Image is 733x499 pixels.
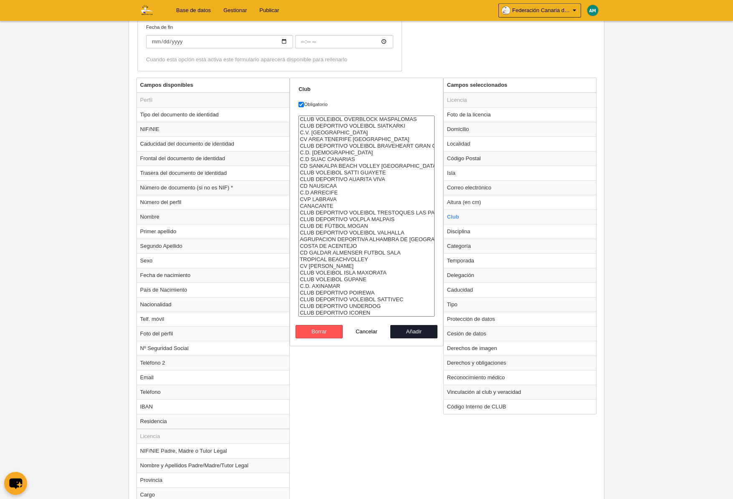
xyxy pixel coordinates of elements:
option: CLUB DEPORTIVO VOLEIBOL BRAVEHEART GRAN CANARIA [299,143,434,149]
option: CLUB VOLEIBOL GUPANE [299,276,434,283]
th: Campos seleccionados [444,78,597,93]
td: Número del perfil [137,195,290,209]
td: Isla [444,166,597,180]
option: CLUB DEPORTIVO VOLEIBOL VALHALLA [299,229,434,236]
td: Email [137,370,290,385]
td: Tipo [444,297,597,312]
option: C.D. AXINAMAR [299,283,434,290]
td: Derechos de imagen [444,341,597,355]
td: Código Postal [444,151,597,166]
td: NIF/NIE [137,122,290,136]
option: CANACANTE [299,203,434,209]
td: Nacionalidad [137,297,290,312]
td: Licencia [444,93,597,108]
td: Teléfono [137,385,290,399]
option: COSTA DE ACENTEJO [299,243,434,249]
option: CLUB DEPORTIVO AUARITA VIVA [299,176,434,183]
option: CD NAUSICAA [299,183,434,189]
option: CLUB DEPORTIVO VOLEIBOL SIATKARKI [299,123,434,129]
strong: Club [298,86,311,92]
option: CD SANKALPA BEACH VOLLEY TENERIFE [299,163,434,169]
td: Cesión de datos [444,326,597,341]
option: CLUB DEPORTIVO UNDERDOG [299,303,434,310]
option: CV AREA TENERIFE LOS REALEJOS [299,136,434,143]
option: CLUB DEPORTIVO VOLPLA MALPAIS [299,216,434,223]
td: País de Nacimiento [137,282,290,297]
option: CD GALDAR ALMENSER FUTBOL SALA [299,249,434,256]
option: CLUB DEPORTIVO POIREWA [299,290,434,296]
td: Trasera del documento de identidad [137,166,290,180]
td: Correo electrónico [444,180,597,195]
td: Delegación [444,268,597,282]
option: C.V. PLAYA GRANDE [299,129,434,136]
button: Añadir [390,325,438,338]
span: Federación Canaria de Voleibol [512,6,571,15]
button: chat-button [4,472,27,495]
td: Foto de la licencia [444,107,597,122]
td: Localidad [444,136,597,151]
td: Nº Seguridad Social [137,341,290,355]
td: Categoría [444,239,597,253]
td: Telf. móvil [137,312,290,326]
td: Frontal del documento de identidad [137,151,290,166]
label: Fecha de fin [146,23,393,48]
option: CV MAYVI CORRALEJO [299,263,434,270]
option: CLUB DEPORTIVO ICOREN [299,310,434,316]
input: Fecha de fin [146,35,293,48]
label: Obligatorio [298,101,435,108]
td: Foto del perfil [137,326,290,341]
img: Federación Canaria de Voleibol [129,5,164,15]
option: CLUB DE FÚTBOL MOGAN [299,223,434,229]
td: Disciplina [444,224,597,239]
td: Perfil [137,93,290,108]
div: Cuando esta opción está activa este formulario aparecerá disponible para rellenarlo [146,56,393,63]
option: C.D ARRECIFE [299,189,434,196]
td: Vinculación al club y veracidad [444,385,597,399]
option: AGRUPACION DEPORTIVA ALHAMBRA DE CANARIAS [299,236,434,243]
option: CLUB DEPORTIVO VOLEIBOL SATTIVEC [299,296,434,303]
td: Primer apellido [137,224,290,239]
td: Residencia [137,414,290,429]
option: CLUB VOLEIBOL ISLA MAXORATA [299,270,434,276]
td: Caducidad [444,282,597,297]
td: Altura (en cm) [444,195,597,209]
td: Segundo Apellido [137,239,290,253]
td: Código Interno de CLUB [444,399,597,414]
td: Número de documento (si no es NIF) * [137,180,290,195]
a: Federación Canaria de Voleibol [498,3,581,18]
td: Licencia [137,429,290,444]
img: c2l6ZT0zMHgzMCZmcz05JnRleHQ9QU0mYmc9MDA4OTdi.png [587,5,598,16]
td: Provincia [137,473,290,487]
img: OaKdMG7jwavG.30x30.jpg [502,6,510,15]
td: Derechos y obligaciones [444,355,597,370]
input: Obligatorio [298,102,304,107]
option: CLUB VOLEIBOL SATTI GUAYETE [299,169,434,176]
button: Cancelar [343,325,390,338]
th: Campos disponibles [137,78,290,93]
td: Protección de datos [444,312,597,326]
td: Nombre [137,209,290,224]
td: Sexo [137,253,290,268]
td: Nombre y Apellidos Padre/Madre/Tutor Legal [137,458,290,473]
td: Tipo del documento de identidad [137,107,290,122]
option: CLUB DEPORTIVO VOLEIBOL TRESTOQUES LAS PALMAS [299,209,434,216]
td: Fecha de nacimiento [137,268,290,282]
td: IBAN [137,399,290,414]
td: Caducidad del documento de identidad [137,136,290,151]
option: CVP LABRAVA [299,196,434,203]
td: Domicilio [444,122,597,136]
input: Fecha de fin [295,35,393,48]
td: Temporada [444,253,597,268]
button: Borrar [296,325,343,338]
option: CLUB VOLEIBOL OVERBLOCK MASPALOMAS [299,116,434,123]
td: NIF/NIE Padre, Madre o Tutor Legal [137,444,290,458]
option: TROPICAL BEACHVOLLEY [299,256,434,263]
option: C.D SUAC CANARIAS [299,156,434,163]
option: C.D. SAGRADO CORAZÓN [299,149,434,156]
td: Teléfono 2 [137,355,290,370]
td: Club [444,209,597,224]
td: Reconocimiento médico [444,370,597,385]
